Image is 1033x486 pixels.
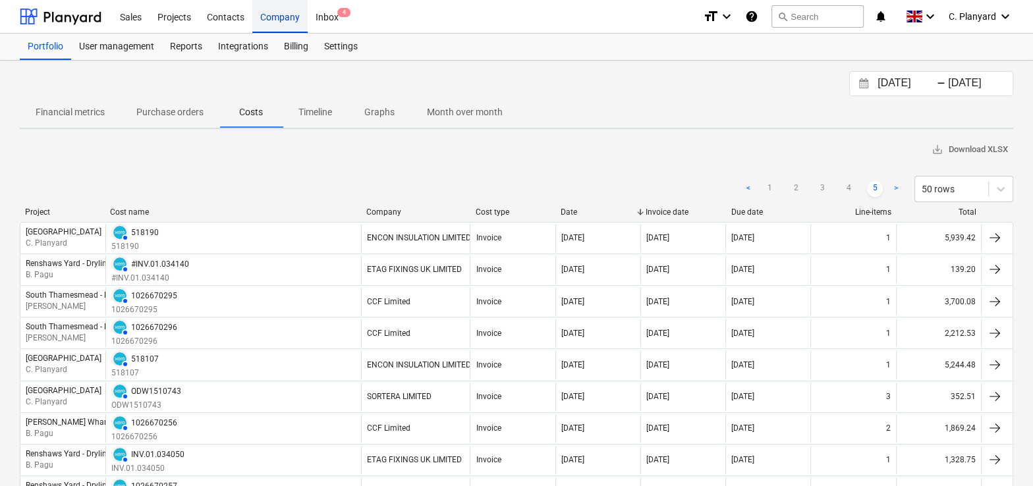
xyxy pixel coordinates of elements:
div: 1,328.75 [896,446,981,474]
p: 1026670296 [111,336,177,347]
div: 2,212.53 [896,319,981,347]
div: Invoice has been synced with Xero and its status is currently AUTHORISED [111,414,128,431]
a: Previous page [740,181,756,197]
div: [DATE] [646,265,669,274]
p: B. Pagu [26,428,147,439]
div: [DATE] [561,233,584,242]
div: [DATE] [561,423,584,433]
div: [DATE] [561,265,584,274]
div: [DATE] [561,329,584,338]
div: Camden Goods Yard [26,386,101,395]
div: [DATE] [561,455,584,464]
p: Timeline [298,105,332,119]
p: B. Pagu [26,460,118,471]
div: 1026670295 [131,291,177,300]
div: [DATE] [731,423,754,433]
a: Next page [888,181,904,197]
div: 3 [886,392,891,401]
div: Line-items [816,207,891,217]
div: Cost name [110,207,355,217]
span: Download XLSX [932,142,1008,157]
p: C. Planyard [26,238,101,249]
a: Page 4 [841,181,856,197]
div: 1026670256 [131,418,177,427]
div: Invoice has been synced with Xero and its status is currently AUTHORISED [111,287,128,304]
div: South Thamesmead - Drylining [26,322,136,331]
div: Date [561,207,635,217]
div: 1 [886,233,891,242]
div: [DATE] [646,423,669,433]
div: [DATE] [731,392,754,401]
div: Invoice [476,233,501,242]
div: [DATE] [731,297,754,306]
p: #INV.01.034140 [111,273,189,284]
div: 518107 [131,354,159,364]
div: Reports [162,34,210,60]
input: End Date [945,74,1013,93]
div: [DATE] [646,392,669,401]
div: Invoice has been synced with Xero and its status is currently AUTHORISED [111,224,128,241]
div: Due date [731,207,806,217]
div: [DATE] [646,329,669,338]
div: [DATE] [561,360,584,369]
div: 5,244.48 [896,350,981,379]
button: Search [771,5,864,28]
div: INV.01.034050 [131,450,184,459]
div: Invoice date [646,207,720,217]
span: 4 [337,8,350,17]
div: Invoice [476,455,501,464]
div: Cost type [475,207,549,217]
div: Company [366,207,465,217]
div: [DATE] [646,360,669,369]
div: Camden Goods Yard [26,227,101,236]
div: 518190 [131,228,159,237]
p: C. Planyard [26,396,101,408]
img: xero.svg [113,321,126,334]
div: 1 [886,297,891,306]
div: Total [902,207,976,217]
div: CCF Limited [367,423,410,433]
iframe: Chat Widget [967,423,1033,486]
div: Settings [316,34,366,60]
div: Project [25,207,99,217]
div: Invoice [476,360,501,369]
p: INV.01.034050 [111,463,184,474]
div: ENCON INSULATION LIMITED [367,360,471,369]
p: B. Pagu [26,269,118,281]
a: Page 3 [814,181,830,197]
div: [DATE] [731,360,754,369]
div: Invoice [476,297,501,306]
div: Billing [276,34,316,60]
i: keyboard_arrow_down [719,9,735,24]
div: Renshaws Yard - Drylining [26,449,118,458]
span: save_alt [932,144,943,155]
span: search [777,11,788,22]
img: xero.svg [113,352,126,365]
div: 1 [886,360,891,369]
i: keyboard_arrow_down [997,9,1013,24]
div: Invoice has been synced with Xero and its status is currently AUTHORISED [111,383,128,400]
button: Download XLSX [926,140,1013,160]
a: User management [71,34,162,60]
div: 1,869.24 [896,414,981,443]
div: Montgomery's Wharf - Drylining [26,418,147,427]
p: 518190 [111,241,159,252]
a: Integrations [210,34,276,60]
a: Page 1 [762,181,777,197]
a: Portfolio [20,34,71,60]
div: [DATE] [731,329,754,338]
p: Purchase orders [136,105,204,119]
div: Invoice [476,423,501,433]
div: 1026670296 [131,323,177,332]
button: Interact with the calendar and add the check-in date for your trip. [852,76,875,92]
div: 2 [886,423,891,433]
input: Start Date [875,74,942,93]
p: Graphs [364,105,395,119]
span: C. Planyard [949,11,996,22]
div: CCF Limited [367,329,410,338]
div: Invoice [476,329,501,338]
i: Knowledge base [745,9,758,24]
a: Page 5 is your current page [867,181,883,197]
